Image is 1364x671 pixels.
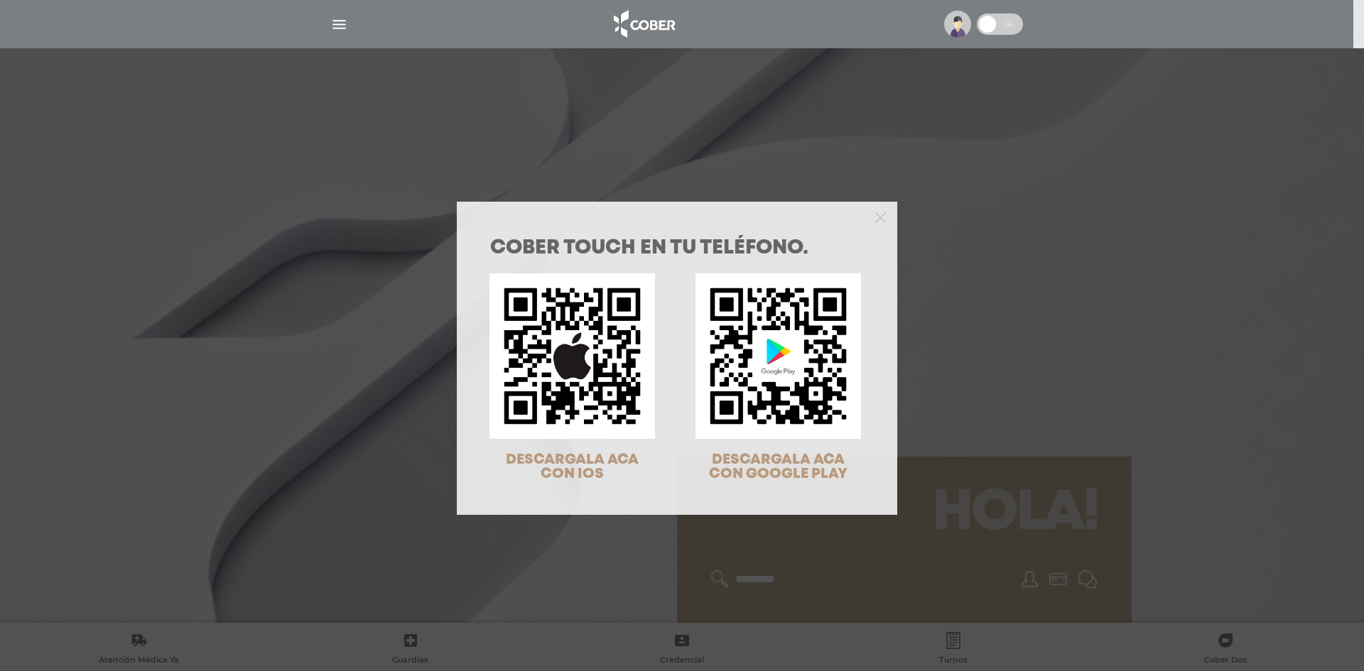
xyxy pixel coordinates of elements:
span: DESCARGALA ACA CON GOOGLE PLAY [709,453,848,481]
button: Close [875,210,886,223]
img: qr-code [489,273,655,439]
img: qr-code [695,273,861,439]
span: DESCARGALA ACA CON IOS [506,453,639,481]
h1: COBER TOUCH en tu teléfono. [490,239,864,258]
